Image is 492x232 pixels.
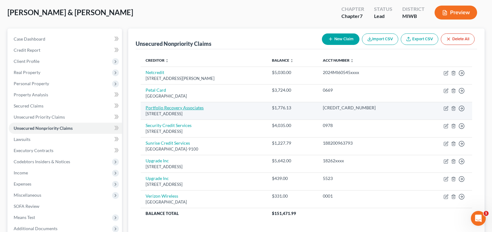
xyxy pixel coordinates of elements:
span: Expenses [14,181,31,186]
span: Real Property [14,70,40,75]
div: $3,724.00 [272,87,313,93]
span: Lawsuits [14,137,30,142]
a: Case Dashboard [9,33,122,45]
div: [STREET_ADDRESS] [146,182,262,187]
span: Secured Claims [14,103,43,108]
span: Unsecured Nonpriority Claims [14,125,73,131]
span: [PERSON_NAME] & [PERSON_NAME] [7,8,133,17]
a: Petal Card [146,87,166,93]
a: Upgrade Inc [146,158,169,163]
a: Unsecured Nonpriority Claims [9,123,122,134]
div: [STREET_ADDRESS] [146,164,262,170]
div: $1,776.13 [272,105,313,111]
div: [GEOGRAPHIC_DATA] [146,93,262,99]
span: SOFA Review [14,204,39,209]
a: Property Analysis [9,89,122,100]
span: 7 [360,13,363,19]
div: Unsecured Nonpriority Claims [136,40,211,47]
i: unfold_more [350,59,354,63]
a: Unsecured Priority Claims [9,112,122,123]
i: unfold_more [165,59,169,63]
div: 188200963793 [323,140,413,146]
a: Executory Contracts [9,145,122,156]
span: Property Analysis [14,92,48,97]
a: SOFA Review [9,201,122,212]
span: Unsecured Priority Claims [14,114,65,120]
div: District [402,6,425,13]
div: $5,030.00 [272,69,313,76]
div: $5,642.00 [272,158,313,164]
div: [CREDIT_CARD_NUMBER] [323,105,413,111]
div: 0001 [323,193,413,199]
div: [GEOGRAPHIC_DATA] [146,199,262,205]
div: 0669 [323,87,413,93]
div: $1,227.79 [272,140,313,146]
div: Lead [374,13,392,20]
span: 1 [484,211,489,216]
a: Balance unfold_more [272,58,294,63]
span: Executory Contracts [14,148,53,153]
a: Sunrise Credit Services [146,140,190,146]
button: Import CSV [362,33,398,45]
a: Netcredit [146,70,164,75]
div: $439.00 [272,175,313,182]
div: Status [374,6,392,13]
div: 0978 [323,122,413,129]
button: Preview [435,6,477,20]
button: Delete All [441,33,475,45]
span: Case Dashboard [14,36,45,42]
iframe: Intercom live chat [471,211,486,226]
a: Secured Claims [9,100,122,112]
a: Acct Number unfold_more [323,58,354,63]
div: MIWB [402,13,425,20]
div: 5523 [323,175,413,182]
span: Credit Report [14,47,40,53]
span: Means Test [14,215,35,220]
div: Chapter [341,13,364,20]
a: Security Credit Services [146,123,192,128]
a: Portfolio Recovery Associates [146,105,204,110]
div: $4,035.00 [272,122,313,129]
div: [STREET_ADDRESS] [146,111,262,117]
a: Credit Report [9,45,122,56]
span: Income [14,170,28,175]
a: Upgrade Inc [146,176,169,181]
a: Creditor unfold_more [146,58,169,63]
span: Client Profile [14,59,39,64]
button: New Claim [322,33,359,45]
span: Miscellaneous [14,192,41,198]
i: unfold_more [290,59,294,63]
th: Balance Total [141,208,267,219]
div: $331.00 [272,193,313,199]
span: Personal Property [14,81,49,86]
a: Lawsuits [9,134,122,145]
div: 18262xxxx [323,158,413,164]
span: Codebtors Insiders & Notices [14,159,70,164]
div: [GEOGRAPHIC_DATA]-9100 [146,146,262,152]
div: [STREET_ADDRESS] [146,129,262,134]
span: $151,471.99 [272,211,296,216]
div: Chapter [341,6,364,13]
span: Additional Documents [14,226,57,231]
div: 2024MI60545xxxx [323,69,413,76]
a: Verizon Wireless [146,193,178,199]
div: [STREET_ADDRESS][PERSON_NAME] [146,76,262,81]
a: Export CSV [401,33,438,45]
